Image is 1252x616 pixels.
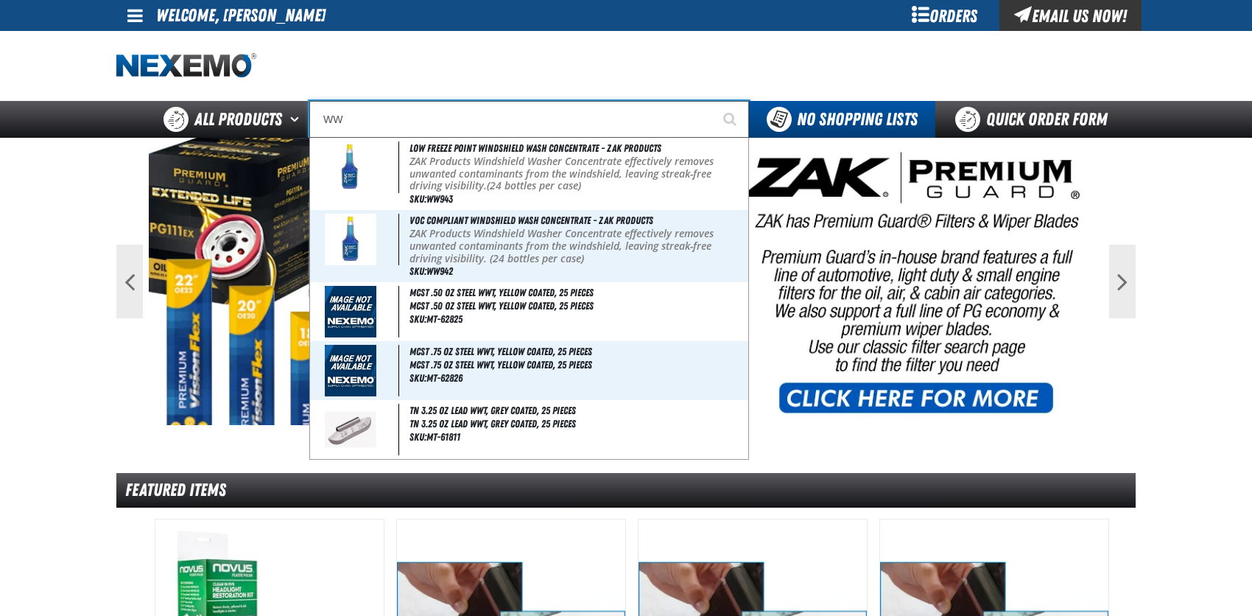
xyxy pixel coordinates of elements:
p: ZAK Products Windshield Washer Concentrate effectively removes unwanted contaminants from the win... [409,155,745,192]
span: MCST .75 oz Steel WWT, Yellow Coated, 25 pieces [409,359,745,371]
input: Search [309,101,749,138]
button: Start Searching [712,101,749,138]
span: SKU:MT-62825 [409,313,463,325]
img: missing_image.jpg [325,286,376,337]
button: Next [1109,245,1136,318]
button: Previous [116,245,143,318]
span: SKU:WW943 [409,193,453,205]
button: Open All Products pages [285,101,309,138]
a: Quick Order Form [935,101,1135,138]
span: VOC Compliant Windshield Wash Concentrate - ZAK Products [409,214,653,226]
span: No Shopping Lists [797,109,918,130]
img: 5df27b2d54095001121909-SKU-MT-61811.jpg [325,404,376,455]
button: You do not have available Shopping Lists. Open to Create a New List [749,101,935,138]
span: SKU:WW942 [409,265,453,277]
img: 5b1158aa5776b638987882-ww943_3.jpg [325,141,377,193]
img: missing_image.jpg [325,345,376,396]
p: ZAK Products Windshield Washer Concentrate effectively removes unwanted contaminants from the win... [409,228,745,265]
span: MCST .75 oz Steel WWT, Yellow Coated, 25 pieces [409,346,592,357]
span: TN 3.25 oz Lead WWT, Grey Coated, 25 pieces [409,418,745,430]
img: PG Filters & Wipers [149,138,1104,425]
span: TN 3.25 oz Lead WWT, Grey Coated, 25 pieces [409,405,576,416]
img: 5b1158aa532bc931109555-ww942_3.jpg [325,214,377,265]
span: MCST .50 oz Steel WWT, Yellow Coated, 25 pieces [409,287,594,298]
span: SKU:MT-62826 [409,372,463,384]
span: MCST .50 oz Steel WWT, Yellow Coated, 25 pieces [409,300,745,312]
div: Featured Items [116,473,1136,508]
span: All Products [194,106,282,133]
img: Nexemo logo [116,53,256,79]
span: SKU:MT-61811 [409,431,460,443]
span: Low Freeze Point Windshield Wash Concentrate - ZAK Products [409,142,661,154]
